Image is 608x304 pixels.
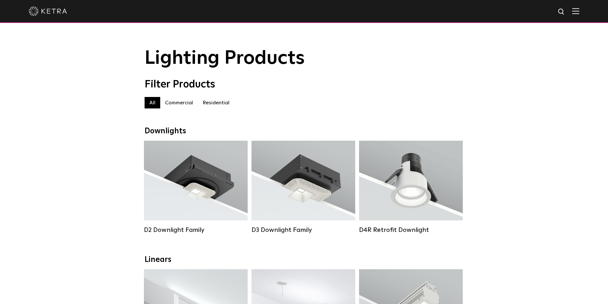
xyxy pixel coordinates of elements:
div: D2 Downlight Family [144,226,248,234]
div: D3 Downlight Family [251,226,355,234]
div: Filter Products [145,78,464,91]
img: Hamburger%20Nav.svg [572,8,579,14]
span: Lighting Products [145,49,305,68]
label: All [145,97,160,108]
label: Commercial [160,97,198,108]
div: D4R Retrofit Downlight [359,226,463,234]
img: search icon [558,8,566,16]
div: Linears [145,255,464,264]
a: D3 Downlight Family Lumen Output:700 / 900 / 1100Colors:White / Black / Silver / Bronze / Paintab... [251,141,355,234]
label: Residential [198,97,234,108]
a: D4R Retrofit Downlight Lumen Output:800Colors:White / BlackBeam Angles:15° / 25° / 40° / 60°Watta... [359,141,463,234]
img: ketra-logo-2019-white [29,6,67,16]
a: D2 Downlight Family Lumen Output:1200Colors:White / Black / Gloss Black / Silver / Bronze / Silve... [144,141,248,234]
div: Downlights [145,127,464,136]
